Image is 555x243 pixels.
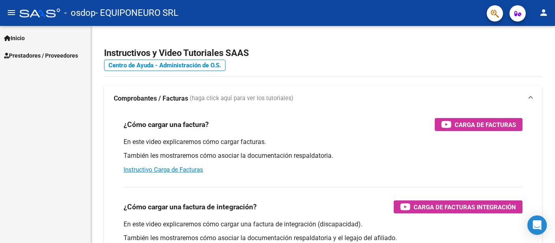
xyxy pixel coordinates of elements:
button: Carga de Facturas Integración [394,200,522,213]
h3: ¿Cómo cargar una factura? [124,119,209,130]
p: En este video explicaremos cómo cargar una factura de integración (discapacidad). [124,220,522,229]
mat-icon: person [539,8,548,17]
button: Carga de Facturas [435,118,522,131]
h3: ¿Cómo cargar una factura de integración? [124,201,257,213]
span: Prestadores / Proveedores [4,51,78,60]
p: En este video explicaremos cómo cargar facturas. [124,138,522,146]
strong: Comprobantes / Facturas [114,94,188,103]
mat-expansion-panel-header: Comprobantes / Facturas (haga click aquí para ver los tutoriales) [104,86,542,112]
a: Instructivo Carga de Facturas [124,166,203,173]
span: - osdop [64,4,95,22]
h2: Instructivos y Video Tutoriales SAAS [104,45,542,61]
div: Open Intercom Messenger [527,215,547,235]
span: Carga de Facturas [455,120,516,130]
p: También les mostraremos cómo asociar la documentación respaldatoria y el legajo del afiliado. [124,234,522,243]
span: - EQUIPONEURO SRL [95,4,178,22]
span: Carga de Facturas Integración [414,202,516,212]
p: También les mostraremos cómo asociar la documentación respaldatoria. [124,151,522,160]
mat-icon: menu [7,8,16,17]
a: Centro de Ayuda - Administración de O.S. [104,60,225,71]
span: Inicio [4,34,25,43]
span: (haga click aquí para ver los tutoriales) [190,94,293,103]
